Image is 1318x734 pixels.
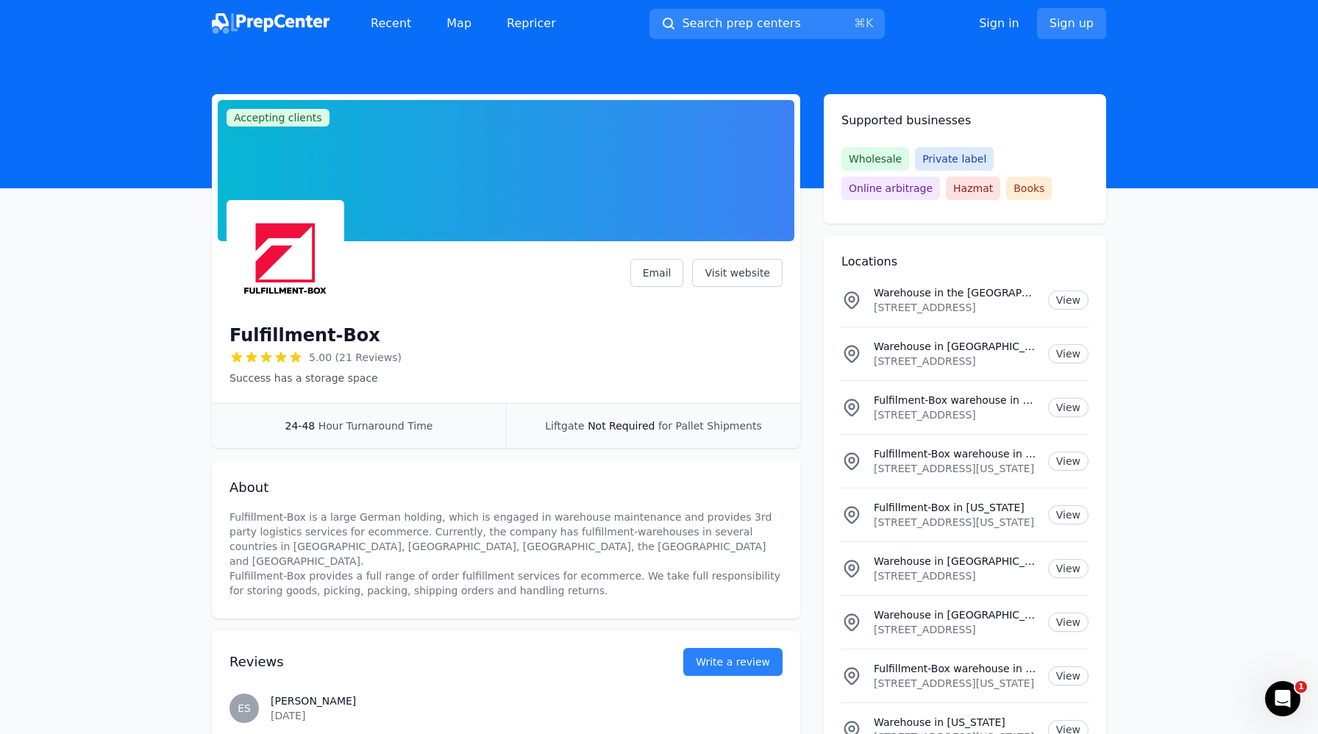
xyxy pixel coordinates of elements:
[874,554,1036,569] p: Warehouse in [GEOGRAPHIC_DATA]
[692,259,783,287] a: Visit website
[359,9,423,38] a: Recent
[874,461,1036,476] p: [STREET_ADDRESS][US_STATE]
[229,203,341,315] img: Fulfillment-Box
[212,13,329,34] img: PrepCenter
[874,622,1036,637] p: [STREET_ADDRESS]
[495,9,568,38] a: Repricer
[866,16,874,30] kbd: K
[545,420,584,432] span: Liftgate
[874,500,1036,515] p: Fulfillment-Box in [US_STATE]
[588,420,655,432] span: Not Required
[227,109,329,127] span: Accepting clients
[318,420,433,432] span: Hour Turnaround Time
[874,515,1036,530] p: [STREET_ADDRESS][US_STATE]
[271,694,783,708] h3: [PERSON_NAME]
[285,420,316,432] span: 24-48
[229,371,402,385] p: Success has a storage space
[1048,666,1089,685] a: View
[1048,559,1089,578] a: View
[271,710,305,721] time: [DATE]
[1048,344,1089,363] a: View
[841,253,1089,271] h2: Locations
[229,324,380,347] h1: Fulfillment-Box
[874,300,1036,315] p: [STREET_ADDRESS]
[229,652,636,672] h2: Reviews
[1006,177,1052,200] span: Books
[874,661,1036,676] p: Fulfillment-Box warehouse in [US_STATE]
[649,9,885,39] button: Search prep centers⌘K
[915,147,994,171] span: Private label
[841,177,940,200] span: Online arbitrage
[238,703,251,713] span: ES
[229,510,783,598] p: Fulfillment-Box is a large German holding, which is engaged in warehouse maintenance and provides...
[683,648,783,676] a: Write a review
[1048,291,1089,310] a: View
[1037,8,1106,39] a: Sign up
[658,420,762,432] span: for Pallet Shipments
[841,112,1089,129] h2: Supported businesses
[874,446,1036,461] p: Fulfillment-Box warehouse in [US_STATE] / [US_STATE]
[229,477,783,498] h2: About
[1048,505,1089,524] a: View
[874,407,1036,422] p: [STREET_ADDRESS]
[874,285,1036,300] p: Warehouse in the [GEOGRAPHIC_DATA]
[1048,613,1089,632] a: View
[854,16,866,30] kbd: ⌘
[874,354,1036,368] p: [STREET_ADDRESS]
[874,339,1036,354] p: Warehouse in [GEOGRAPHIC_DATA]
[946,177,1000,200] span: Hazmat
[1295,681,1307,693] span: 1
[874,676,1036,691] p: [STREET_ADDRESS][US_STATE]
[841,147,909,171] span: Wholesale
[874,607,1036,622] p: Warehouse in [GEOGRAPHIC_DATA]
[874,393,1036,407] p: Fulfilment-Box warehouse in [GEOGRAPHIC_DATA]
[630,259,684,287] a: Email
[874,569,1036,583] p: [STREET_ADDRESS]
[1265,681,1300,716] iframe: Intercom live chat
[309,350,402,365] span: 5.00 (21 Reviews)
[874,715,1036,730] p: Warehouse in [US_STATE]
[1048,452,1089,471] a: View
[435,9,483,38] a: Map
[1048,398,1089,417] a: View
[682,15,800,32] span: Search prep centers
[979,15,1019,32] a: Sign in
